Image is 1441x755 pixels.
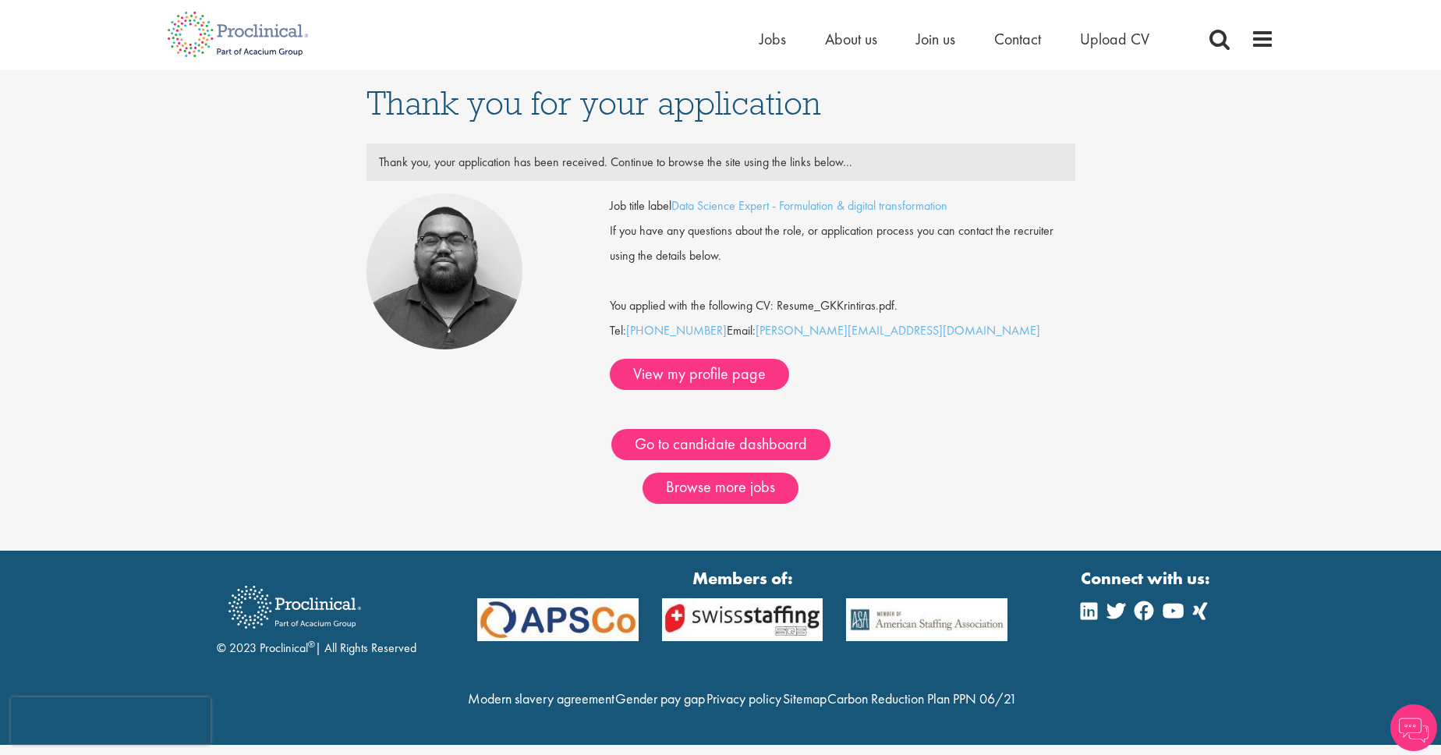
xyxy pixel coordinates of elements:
img: APSCo [650,598,835,641]
a: View my profile page [610,359,789,390]
span: Thank you for your application [366,82,821,124]
a: Contact [994,29,1041,49]
a: About us [825,29,877,49]
img: APSCo [466,598,650,641]
div: You applied with the following CV: Resume_GKKrintiras.pdf. [598,268,1086,318]
a: Sitemap [783,689,827,707]
a: Browse more jobs [643,473,798,504]
a: Join us [916,29,955,49]
img: Ashley Bennett [366,193,522,349]
a: Privacy policy [706,689,781,707]
a: [PHONE_NUMBER] [626,322,727,339]
iframe: reCAPTCHA [11,697,211,744]
a: Modern slavery agreement [468,689,614,707]
a: Gender pay gap [615,689,705,707]
a: Upload CV [1080,29,1149,49]
img: Chatbot [1390,704,1437,751]
a: Go to candidate dashboard [611,429,830,460]
a: Jobs [759,29,786,49]
div: © 2023 Proclinical | All Rights Reserved [217,574,416,658]
img: Proclinical Recruitment [217,575,373,640]
sup: ® [308,638,315,650]
div: If you have any questions about the role, or application process you can contact the recruiter us... [598,218,1086,268]
a: Carbon Reduction Plan PPN 06/21 [827,689,1017,707]
div: Tel: Email: [610,193,1075,390]
a: Data Science Expert - Formulation & digital transformation [671,197,947,214]
div: Job title label [598,193,1086,218]
div: Thank you, your application has been received. Continue to browse the site using the links below... [367,150,1075,175]
strong: Members of: [477,566,1007,590]
img: APSCo [834,598,1019,641]
a: [PERSON_NAME][EMAIL_ADDRESS][DOMAIN_NAME] [756,322,1040,339]
strong: Connect with us: [1081,566,1213,590]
